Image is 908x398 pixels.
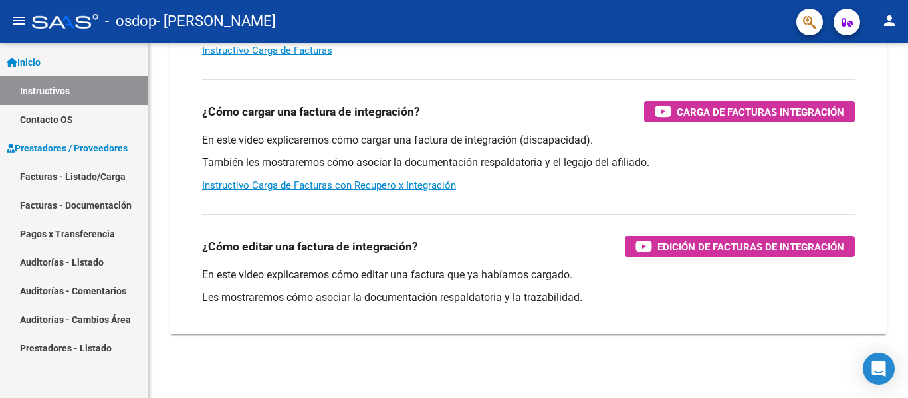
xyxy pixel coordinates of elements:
span: Prestadores / Proveedores [7,141,128,155]
mat-icon: person [881,13,897,29]
span: Carga de Facturas Integración [677,104,844,120]
div: Open Intercom Messenger [863,353,895,385]
button: Edición de Facturas de integración [625,236,855,257]
button: Carga de Facturas Integración [644,101,855,122]
a: Instructivo Carga de Facturas [202,45,332,56]
a: Instructivo Carga de Facturas con Recupero x Integración [202,179,456,191]
span: - [PERSON_NAME] [156,7,276,36]
span: - osdop [105,7,156,36]
p: En este video explicaremos cómo editar una factura que ya habíamos cargado. [202,268,855,282]
h3: ¿Cómo cargar una factura de integración? [202,102,420,121]
mat-icon: menu [11,13,27,29]
span: Inicio [7,55,41,70]
span: Edición de Facturas de integración [657,239,844,255]
p: También les mostraremos cómo asociar la documentación respaldatoria y el legajo del afiliado. [202,155,855,170]
p: Les mostraremos cómo asociar la documentación respaldatoria y la trazabilidad. [202,290,855,305]
h3: ¿Cómo editar una factura de integración? [202,237,418,256]
p: En este video explicaremos cómo cargar una factura de integración (discapacidad). [202,133,855,148]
